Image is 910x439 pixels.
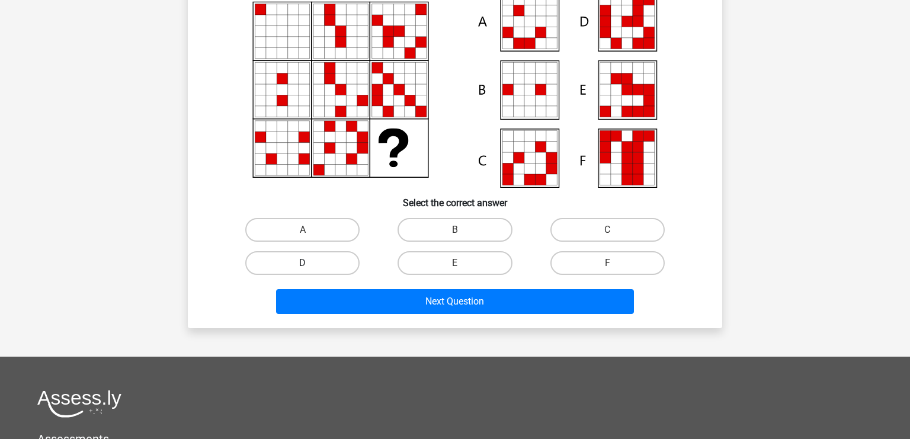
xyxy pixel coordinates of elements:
[550,218,665,242] label: C
[398,251,512,275] label: E
[550,251,665,275] label: F
[276,289,635,314] button: Next Question
[245,251,360,275] label: D
[207,188,703,209] h6: Select the correct answer
[245,218,360,242] label: A
[37,390,121,418] img: Assessly logo
[398,218,512,242] label: B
